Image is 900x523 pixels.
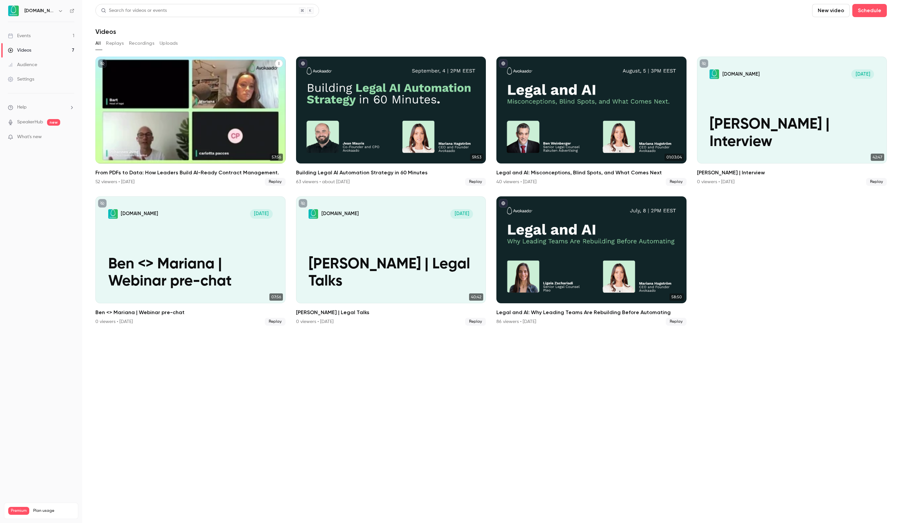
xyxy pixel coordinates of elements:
button: unpublished [700,59,708,68]
h2: Ben <> Mariana | Webinar pre-chat [95,309,286,316]
button: Replays [106,38,124,49]
button: unpublished [299,199,307,208]
h2: [PERSON_NAME] | Legal Talks [296,309,486,316]
span: Replay [465,318,486,326]
img: Ben <> Mariana | Webinar pre-chat [108,209,118,219]
div: Videos [8,47,31,54]
span: Replay [265,178,286,186]
div: 52 viewers • [DATE] [95,179,135,185]
span: 59:53 [470,154,483,161]
button: All [95,38,101,49]
div: 0 viewers • [DATE] [95,318,133,325]
h2: Building Legal AI Automation Strategy in 60 Minutes [296,169,486,177]
li: Ben <> Mariana | Webinar pre-chat [95,196,286,326]
span: 58:50 [669,293,684,301]
h2: Legal and AI: Why Leading Teams Are Rebuilding Before Automating [496,309,687,316]
p: [PERSON_NAME] | Legal Talks [309,256,473,290]
li: From PDFs to Data: How Leaders Build AI-Ready Contract Management. [95,57,286,186]
button: New video [812,4,850,17]
span: [DATE] [250,209,273,219]
img: Avokaado.io [8,6,19,16]
span: 42:47 [871,154,884,161]
a: Ben <> Mariana | Webinar pre-chat[DOMAIN_NAME][DATE]Ben <> Mariana | Webinar pre-chat07:56Ben <> ... [95,196,286,326]
div: 40 viewers • [DATE] [496,179,537,185]
li: help-dropdown-opener [8,104,74,111]
div: Search for videos or events [101,7,167,14]
span: 40:42 [469,293,483,301]
button: published [499,59,508,68]
p: [PERSON_NAME] | Interview [710,116,874,151]
img: Antti Innanen | Legal Talks [309,209,318,219]
span: Replay [265,318,286,326]
h2: From PDFs to Data: How Leaders Build AI-Ready Contract Management. [95,169,286,177]
button: unpublished [98,199,107,208]
span: new [47,119,60,126]
span: 57:56 [270,154,283,161]
a: 01:03:04Legal and AI: Misconceptions, Blind Spots, and What Comes Next40 viewers • [DATE]Replay [496,57,687,186]
span: 07:56 [269,293,283,301]
section: Videos [95,4,887,519]
li: Antti Innanen | Legal Talks [296,196,486,326]
a: 59:53Building Legal AI Automation Strategy in 60 Minutes63 viewers • about [DATE]Replay [296,57,486,186]
span: [DATE] [851,69,874,79]
div: Events [8,33,31,39]
span: What's new [17,134,42,140]
p: Ben <> Mariana | Webinar pre-chat [108,256,273,290]
a: Nate Kostelnik | Interview [DOMAIN_NAME][DATE][PERSON_NAME] | Interview42:47[PERSON_NAME] | Inter... [697,57,887,186]
li: Building Legal AI Automation Strategy in 60 Minutes [296,57,486,186]
p: [DOMAIN_NAME] [321,211,359,217]
span: Replay [666,178,687,186]
h2: [PERSON_NAME] | Interview [697,169,887,177]
a: Antti Innanen | Legal Talks[DOMAIN_NAME][DATE][PERSON_NAME] | Legal Talks40:42[PERSON_NAME] | Leg... [296,196,486,326]
span: Help [17,104,27,111]
button: unpublished [98,59,107,68]
li: Legal and AI: Why Leading Teams Are Rebuilding Before Automating [496,196,687,326]
span: Replay [866,178,887,186]
img: Nate Kostelnik | Interview [710,69,719,79]
a: 57:56From PDFs to Data: How Leaders Build AI-Ready Contract Management.52 viewers • [DATE]Replay [95,57,286,186]
button: Schedule [852,4,887,17]
span: 01:03:04 [664,154,684,161]
li: Nate Kostelnik | Interview [697,57,887,186]
button: published [499,199,508,208]
div: 0 viewers • [DATE] [697,179,735,185]
button: Uploads [160,38,178,49]
h1: Videos [95,28,116,36]
span: [DATE] [450,209,473,219]
div: 63 viewers • about [DATE] [296,179,350,185]
span: Replay [465,178,486,186]
button: published [299,59,307,68]
div: 86 viewers • [DATE] [496,318,536,325]
h2: Legal and AI: Misconceptions, Blind Spots, and What Comes Next [496,169,687,177]
span: Replay [666,318,687,326]
div: Settings [8,76,34,83]
a: 58:50Legal and AI: Why Leading Teams Are Rebuilding Before Automating86 viewers • [DATE]Replay [496,196,687,326]
div: 0 viewers • [DATE] [296,318,334,325]
ul: Videos [95,57,887,326]
div: Audience [8,62,37,68]
li: Legal and AI: Misconceptions, Blind Spots, and What Comes Next [496,57,687,186]
p: [DOMAIN_NAME] [722,71,760,78]
span: Plan usage [33,508,74,513]
button: Recordings [129,38,154,49]
p: [DOMAIN_NAME] [121,211,158,217]
a: SpeakerHub [17,119,43,126]
h6: [DOMAIN_NAME] [24,8,55,14]
span: Premium [8,507,29,515]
